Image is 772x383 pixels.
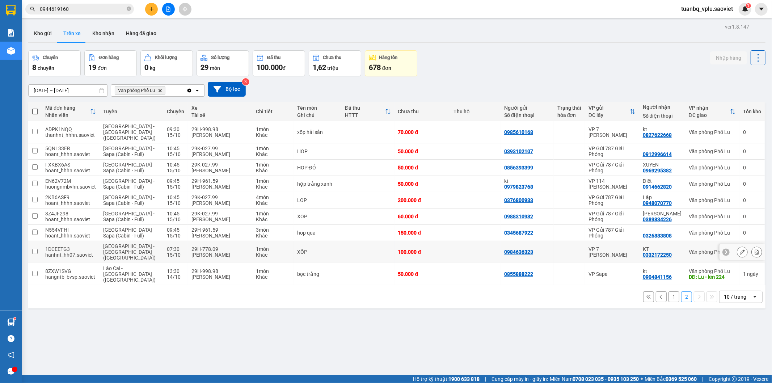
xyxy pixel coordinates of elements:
div: xốp hải sản [297,129,338,135]
div: 29H-998.98 [191,126,249,132]
div: hop qua [297,230,338,236]
span: tuanbq_vplu.saoviet [675,4,739,13]
div: [PERSON_NAME] [191,151,249,157]
img: icon-new-feature [742,6,748,12]
div: VP 114 [PERSON_NAME] [589,178,636,190]
button: Số lượng29món [197,50,249,76]
button: Đã thu100.000đ [253,50,305,76]
img: logo.jpg [4,6,40,42]
div: Trạng thái [557,105,581,111]
div: Nhân viên [45,112,90,118]
div: kt [643,268,682,274]
div: Người nhận [643,104,682,110]
div: Văn phòng Phố Lu [689,165,736,171]
span: | [702,375,703,383]
div: 0969295382 [643,168,672,173]
div: 5QNL33ER [45,146,96,151]
div: 14/10 [167,274,184,280]
span: [GEOGRAPHIC_DATA] - Sapa (Cabin - Full) [103,178,155,190]
div: VP 7 [PERSON_NAME] [589,126,636,138]
div: VP Gửi 787 Giải Phóng [589,162,636,173]
div: 0856393399 [504,165,533,171]
div: XOP [297,214,338,219]
div: ĐC giao [689,112,730,118]
div: 1 món [256,146,290,151]
div: 50.000 đ [398,148,447,154]
span: Miền Bắc [645,375,697,383]
button: Chuyến8chuyến [28,50,81,76]
div: 09:45 [167,178,184,184]
div: Sửa đơn hàng [737,247,748,257]
div: XUYEN [643,162,682,168]
div: 50.000 đ [398,165,447,171]
input: Selected Văn phòng Phố Lu. [167,87,168,94]
div: Số lượng [211,55,229,60]
button: Chưa thu1,62 triệu [309,50,361,76]
div: 8ZXW1SVG [45,268,96,274]
div: 29H-961.59 [191,227,249,233]
div: 200.000 đ [398,197,447,203]
div: FXKBX6AS [45,162,96,168]
div: DĐ: Lu - km 224 [689,274,736,280]
div: 09:45 [167,227,184,233]
button: Hàng tồn678đơn [365,50,417,76]
div: 0332172250 [643,252,672,258]
button: plus [145,3,158,16]
strong: 1900 633 818 [448,376,480,382]
div: [PERSON_NAME] [191,132,249,138]
div: Tài xế [191,112,249,118]
div: 15/10 [167,168,184,173]
div: Anh Điệp [643,211,682,216]
div: Chưa thu [398,109,447,114]
div: 1 món [256,211,290,216]
div: Văn phòng Phố Lu [689,268,736,274]
div: EN62V72M [45,178,96,184]
span: 19 [88,63,96,72]
span: [GEOGRAPHIC_DATA] - Sapa (Cabin - Full) [103,162,155,173]
div: Khác [256,184,290,190]
div: Chuyến [43,55,58,60]
div: 10 / trang [724,293,746,300]
div: 15/10 [167,233,184,239]
div: 0984636323 [504,249,533,255]
div: 29K-027.99 [191,162,249,168]
span: Hỗ trợ kỹ thuật: [413,375,480,383]
span: ngày [747,271,758,277]
span: caret-down [758,6,765,12]
div: Khác [256,252,290,258]
span: [GEOGRAPHIC_DATA] - Sapa (Cabin - Full) [103,194,155,206]
sup: 1 [14,317,16,320]
div: 29H-961.59 [191,178,249,184]
input: Select a date range. [29,85,107,96]
div: 10:45 [167,162,184,168]
div: Điết [643,178,682,184]
button: Kho nhận [87,25,120,42]
div: 4 món [256,194,290,200]
div: Khác [256,274,290,280]
span: đơn [98,65,107,71]
div: 70.000 đ [398,129,447,135]
div: [PERSON_NAME] [191,200,249,206]
div: Tuyến [103,109,160,114]
div: hoant_hhhn.saoviet [45,168,96,173]
th: Toggle SortBy [341,102,395,121]
span: ⚪️ [641,378,643,380]
button: Kho gửi [28,25,58,42]
div: Tồn kho [743,109,761,114]
span: [GEOGRAPHIC_DATA] - Sapa (Cabin - Full) [103,146,155,157]
div: [PERSON_NAME] [191,233,249,239]
div: [PERSON_NAME] [191,274,249,280]
div: Xe [191,105,249,111]
div: Văn phòng Phố Lu [689,214,736,219]
span: 1 [747,3,750,8]
div: Chưa thu [323,55,342,60]
div: 0 [743,197,761,203]
div: 15/10 [167,184,184,190]
div: HOP [297,148,338,154]
button: Hàng đã giao [120,25,162,42]
div: 1 món [256,178,290,184]
div: Chi tiết [256,109,290,114]
div: 10:45 [167,146,184,151]
div: 50.000 đ [398,181,447,187]
input: Tìm tên, số ĐT hoặc mã đơn [40,5,125,13]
